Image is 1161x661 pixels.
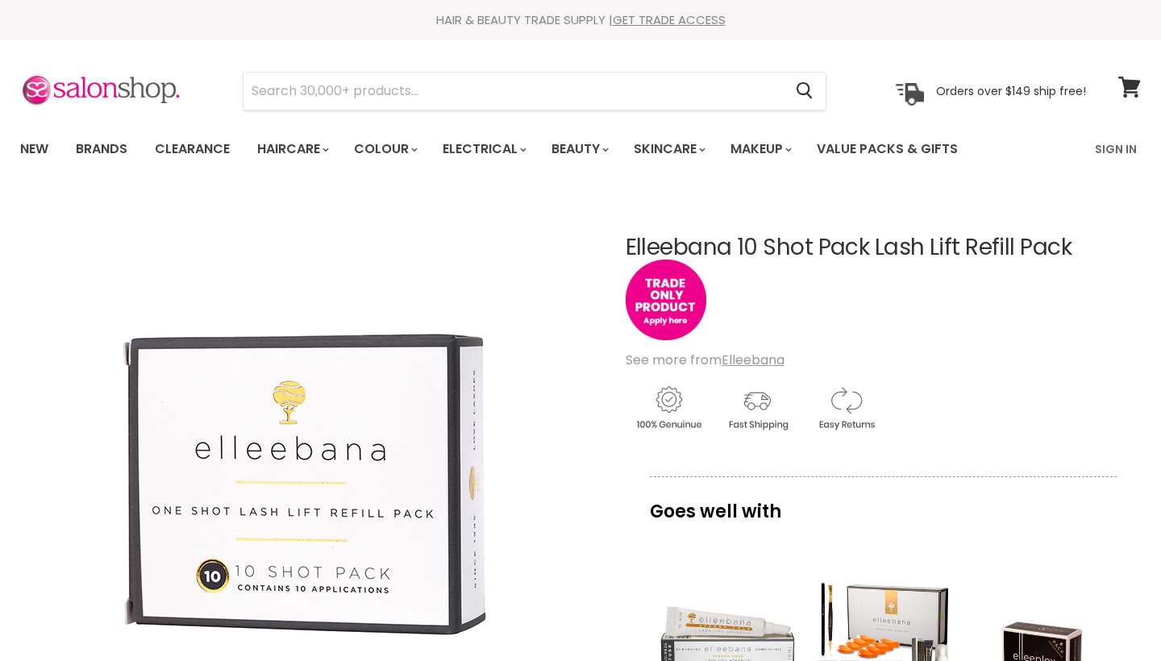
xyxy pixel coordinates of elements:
ul: Main menu [8,126,1028,173]
a: Colour [342,132,427,166]
a: Elleebana [722,351,784,369]
a: Makeup [718,132,801,166]
form: Product [243,72,826,110]
a: New [8,132,60,166]
a: Clearance [143,132,242,166]
iframe: Gorgias live chat messenger [1080,585,1145,645]
a: Electrical [431,132,536,166]
img: returns.gif [803,384,888,433]
img: shipping.gif [714,384,800,433]
img: genuine.gif [626,384,711,433]
p: Orders over $149 ship free! [936,83,1086,98]
a: Value Packs & Gifts [805,132,970,166]
a: Haircare [245,132,339,166]
a: GET TRADE ACCESS [613,11,726,28]
h1: Elleebana 10 Shot Pack Lash Lift Refill Pack [626,235,1141,260]
a: Beauty [539,132,618,166]
a: Skincare [622,132,715,166]
p: Goes well with [650,476,1117,530]
input: Search [243,73,783,110]
button: Search [783,73,826,110]
a: Brands [64,132,139,166]
img: tradeonly_small.jpg [626,260,706,340]
a: Sign In [1085,132,1146,166]
span: See more from [626,351,784,369]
